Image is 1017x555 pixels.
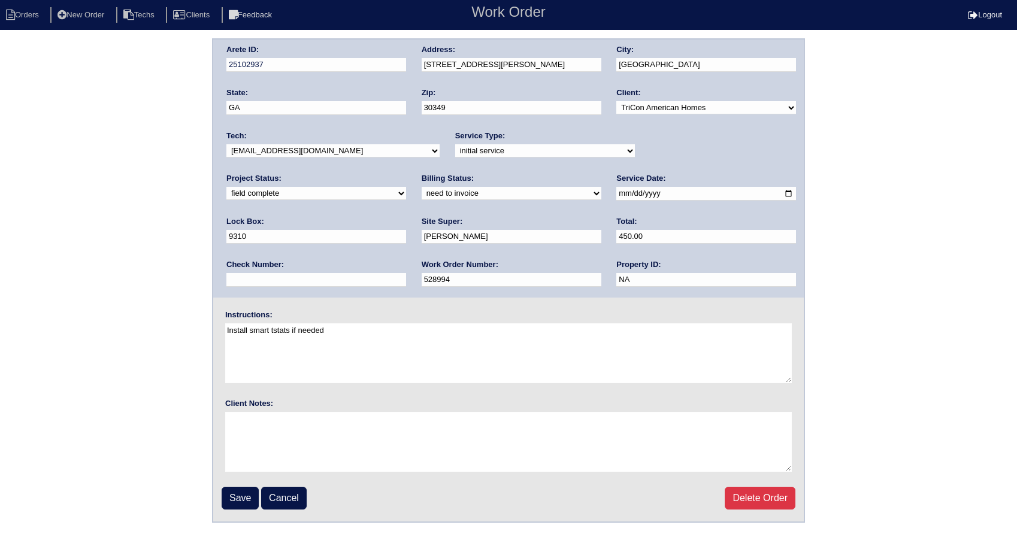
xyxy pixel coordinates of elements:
[226,87,248,98] label: State:
[616,259,661,270] label: Property ID:
[422,259,498,270] label: Work Order Number:
[422,87,436,98] label: Zip:
[225,398,273,409] label: Client Notes:
[166,10,219,19] a: Clients
[422,58,601,72] input: Enter a location
[616,216,637,227] label: Total:
[422,216,463,227] label: Site Super:
[616,44,634,55] label: City:
[968,10,1002,19] a: Logout
[226,131,247,141] label: Tech:
[222,487,259,509] input: Save
[616,87,640,98] label: Client:
[226,216,264,227] label: Lock Box:
[225,310,273,320] label: Instructions:
[261,487,307,509] a: Cancel
[50,7,114,23] li: New Order
[225,323,792,383] textarea: Install smart tstats if needed
[725,487,795,509] a: Delete Order
[226,259,284,270] label: Check Number:
[455,131,506,141] label: Service Type:
[222,7,282,23] li: Feedback
[116,10,164,19] a: Techs
[50,10,114,19] a: New Order
[422,44,455,55] label: Address:
[226,44,259,55] label: Arete ID:
[166,7,219,23] li: Clients
[226,173,282,184] label: Project Status:
[616,173,665,184] label: Service Date:
[422,173,474,184] label: Billing Status:
[116,7,164,23] li: Techs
